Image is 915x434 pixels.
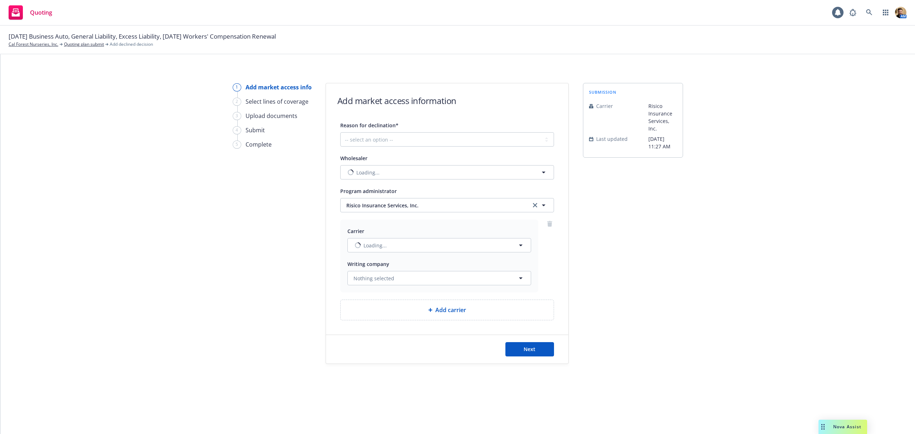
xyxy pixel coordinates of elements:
span: Add carrier [435,306,466,314]
button: Risico Insurance Services, Inc.clear selection [340,198,554,212]
div: Drag to move [818,420,827,434]
button: Next [505,342,554,356]
a: Report a Bug [846,5,860,20]
span: Wholesaler [340,155,367,162]
div: Submit [246,126,265,134]
div: 4 [233,126,241,134]
div: Complete [246,140,272,149]
a: remove [545,220,554,228]
span: Risico Insurance Services, Inc. [648,102,677,132]
span: Quoting [30,10,52,15]
span: Reason for declination* [340,122,399,129]
button: Nothing selected [347,271,531,285]
div: 5 [233,140,241,149]
a: Cal Forest Nurseries, Inc. [9,41,58,48]
div: Add carrier [340,300,554,320]
button: Loading... [340,165,554,179]
span: submission [589,89,617,95]
span: Loading... [356,169,380,176]
span: Risico Insurance Services, Inc. [346,202,520,209]
a: Switch app [879,5,893,20]
span: [DATE] Business Auto, General Liability, Excess Liability, [DATE] Workers' Compensation Renewal [9,32,276,41]
a: clear selection [531,201,539,209]
a: Search [862,5,876,20]
span: Carrier [347,228,364,235]
div: Upload documents [246,112,297,120]
div: 3 [233,112,241,120]
button: Nova Assist [818,420,867,434]
span: Nothing selected [353,275,394,282]
span: Carrier [596,102,613,110]
span: Writing company [347,261,389,267]
div: Add market access info [246,83,312,92]
div: 1 [233,83,241,92]
a: Quoting [6,3,55,23]
span: Loading... [363,242,387,249]
a: Quoting plan submit [64,41,104,48]
h1: Add market access information [337,95,456,107]
span: Add declined decision [110,41,153,48]
span: Next [524,346,535,352]
span: Nova Assist [833,424,861,430]
span: Program administrator [340,188,397,194]
span: [DATE] 11:27 AM [648,135,677,150]
button: Loading... [347,238,531,252]
div: 2 [233,98,241,106]
div: Select lines of coverage [246,97,308,106]
span: Last updated [596,135,628,143]
img: photo [895,7,906,18]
